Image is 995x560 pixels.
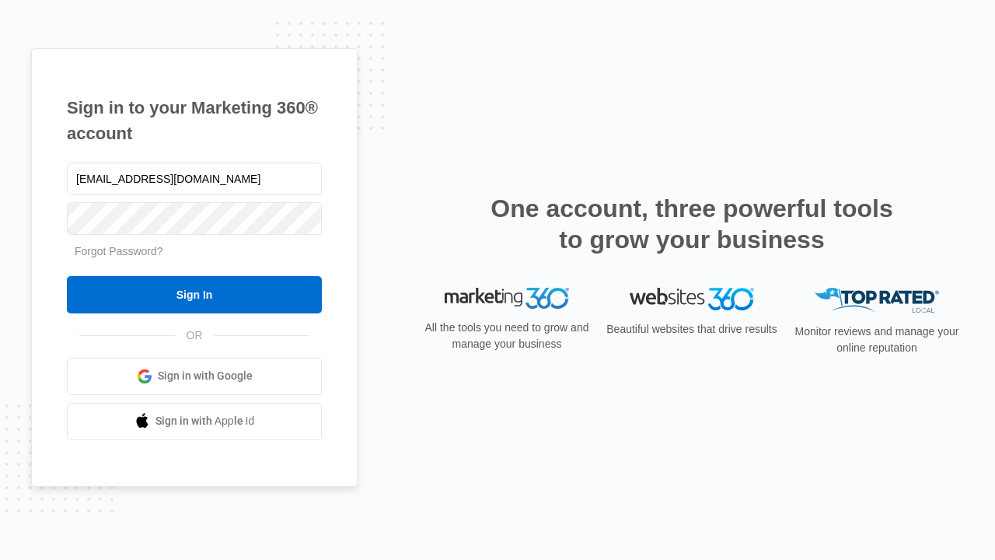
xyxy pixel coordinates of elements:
[445,288,569,310] img: Marketing 360
[815,288,939,313] img: Top Rated Local
[67,276,322,313] input: Sign In
[630,288,754,310] img: Websites 360
[158,368,253,384] span: Sign in with Google
[155,413,255,429] span: Sign in with Apple Id
[420,320,594,352] p: All the tools you need to grow and manage your business
[67,163,322,195] input: Email
[486,193,898,255] h2: One account, three powerful tools to grow your business
[75,245,163,257] a: Forgot Password?
[67,95,322,146] h1: Sign in to your Marketing 360® account
[605,321,779,338] p: Beautiful websites that drive results
[67,403,322,440] a: Sign in with Apple Id
[790,324,964,356] p: Monitor reviews and manage your online reputation
[176,327,214,344] span: OR
[67,358,322,395] a: Sign in with Google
